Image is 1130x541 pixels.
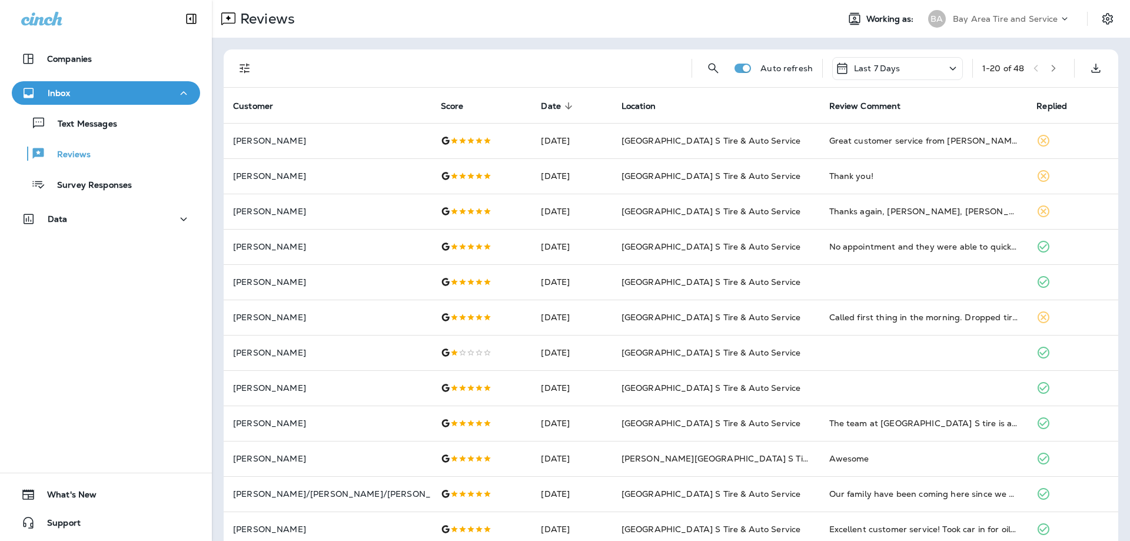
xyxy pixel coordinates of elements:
[531,158,611,194] td: [DATE]
[621,489,800,499] span: [GEOGRAPHIC_DATA] S Tire & Auto Service
[12,81,200,105] button: Inbox
[1097,8,1118,29] button: Settings
[35,518,81,532] span: Support
[233,101,273,111] span: Customer
[621,312,800,323] span: [GEOGRAPHIC_DATA] S Tire & Auto Service
[233,277,422,287] p: [PERSON_NAME]
[233,101,288,111] span: Customer
[235,10,295,28] p: Reviews
[47,54,92,64] p: Companies
[531,476,611,512] td: [DATE]
[12,172,200,197] button: Survey Responses
[531,300,611,335] td: [DATE]
[829,170,1018,182] div: Thank you!
[233,525,422,534] p: [PERSON_NAME]
[621,101,671,111] span: Location
[531,264,611,300] td: [DATE]
[233,57,257,80] button: Filters
[829,241,1018,253] div: No appointment and they were able to quickly replace a tire that had a nail near sidewall. Thank you
[48,214,68,224] p: Data
[233,242,422,251] p: [PERSON_NAME]
[531,370,611,406] td: [DATE]
[233,207,422,216] p: [PERSON_NAME]
[233,171,422,181] p: [PERSON_NAME]
[531,406,611,441] td: [DATE]
[829,205,1018,217] div: Thanks again, Rick, Adam and all!
[45,180,132,191] p: Survey Responses
[12,111,200,135] button: Text Messages
[233,136,422,145] p: [PERSON_NAME]
[1036,101,1082,111] span: Replied
[854,64,900,73] p: Last 7 Days
[829,101,916,111] span: Review Comment
[531,194,611,229] td: [DATE]
[621,241,800,252] span: [GEOGRAPHIC_DATA] S Tire & Auto Service
[1036,101,1067,111] span: Replied
[621,453,873,464] span: [PERSON_NAME][GEOGRAPHIC_DATA] S Tire & Auto Service
[441,101,479,111] span: Score
[982,64,1024,73] div: 1 - 20 of 48
[46,119,117,130] p: Text Messages
[621,171,800,181] span: [GEOGRAPHIC_DATA] S Tire & Auto Service
[953,14,1058,24] p: Bay Area Tire and Service
[866,14,916,24] span: Working as:
[829,523,1018,535] div: Excellent customer service! Took car in for oil change and brakes checked. I already knew the fro...
[829,101,901,111] span: Review Comment
[233,419,422,428] p: [PERSON_NAME]
[829,417,1018,429] div: The team at Bay Area Point S tire is amazing. They are always very fair and accurate in pricing. ...
[829,488,1018,500] div: Our family have been coming here since we moved to Maryland in 2011. We recommend these guys to o...
[621,418,800,429] span: [GEOGRAPHIC_DATA] S Tire & Auto Service
[45,150,91,161] p: Reviews
[531,229,611,264] td: [DATE]
[12,511,200,535] button: Support
[621,347,800,358] span: [GEOGRAPHIC_DATA] S Tire & Auto Service
[233,348,422,357] p: [PERSON_NAME]
[621,101,656,111] span: Location
[233,313,422,322] p: [PERSON_NAME]
[621,524,800,535] span: [GEOGRAPHIC_DATA] S Tire & Auto Service
[829,453,1018,464] div: Awesome
[233,489,422,499] p: [PERSON_NAME]/[PERSON_NAME]/[PERSON_NAME]
[829,135,1018,147] div: Great customer service from Rick and fast and excellent service from automotive technician.
[1084,57,1108,80] button: Export as CSV
[12,483,200,506] button: What's New
[441,101,464,111] span: Score
[928,10,946,28] div: BA
[35,490,97,504] span: What's New
[541,101,561,111] span: Date
[541,101,576,111] span: Date
[621,277,800,287] span: [GEOGRAPHIC_DATA] S Tire & Auto Service
[12,47,200,71] button: Companies
[760,64,813,73] p: Auto refresh
[12,207,200,231] button: Data
[702,57,725,80] button: Search Reviews
[233,383,422,393] p: [PERSON_NAME]
[175,7,208,31] button: Collapse Sidebar
[233,454,422,463] p: [PERSON_NAME]
[829,311,1018,323] div: Called first thing in the morning. Dropped tire and tube off and waited for a call. Excellent ser...
[621,135,800,146] span: [GEOGRAPHIC_DATA] S Tire & Auto Service
[48,88,70,98] p: Inbox
[621,383,800,393] span: [GEOGRAPHIC_DATA] S Tire & Auto Service
[531,441,611,476] td: [DATE]
[531,123,611,158] td: [DATE]
[12,141,200,166] button: Reviews
[621,206,800,217] span: [GEOGRAPHIC_DATA] S Tire & Auto Service
[531,335,611,370] td: [DATE]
